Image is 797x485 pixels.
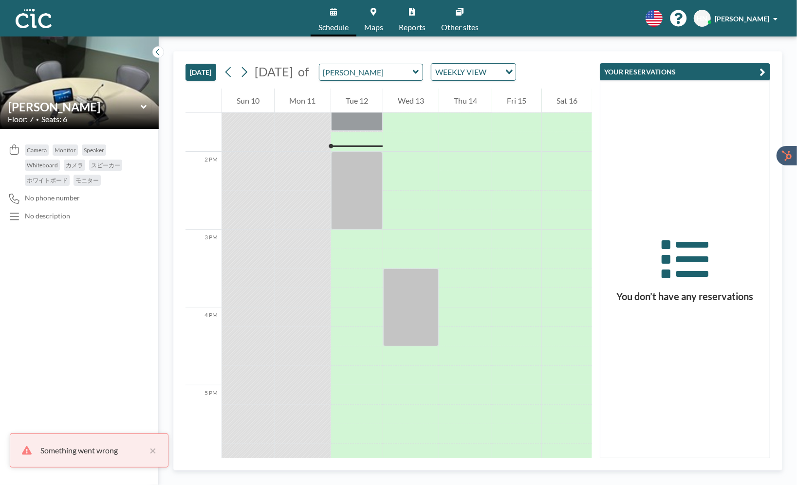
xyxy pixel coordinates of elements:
[41,114,67,124] span: Seats: 6
[318,23,349,31] span: Schedule
[433,66,488,78] span: WEEKLY VIEW
[275,89,330,113] div: Mon 11
[715,15,769,23] span: [PERSON_NAME]
[542,89,592,113] div: Sat 16
[55,146,76,154] span: Monitor
[399,23,426,31] span: Reports
[36,116,39,123] span: •
[91,162,120,169] span: スピーカー
[27,146,47,154] span: Camera
[492,89,541,113] div: Fri 15
[8,114,34,124] span: Floor: 7
[185,385,222,463] div: 5 PM
[66,162,83,169] span: カメラ
[441,23,479,31] span: Other sites
[319,64,413,80] input: Yuki
[600,290,770,303] h3: You don’t have any reservations
[27,162,58,169] span: Whiteboard
[489,66,500,78] input: Search for option
[185,152,222,230] div: 2 PM
[185,307,222,385] div: 4 PM
[145,445,156,456] button: close
[16,9,52,28] img: organization-logo
[75,177,99,184] span: モニター
[185,74,222,152] div: 1 PM
[383,89,439,113] div: Wed 13
[8,100,141,114] input: Yuki
[185,64,216,81] button: [DATE]
[298,64,309,79] span: of
[697,14,708,23] span: HN
[27,177,68,184] span: ホワイトボード
[25,194,80,202] span: No phone number
[255,64,293,79] span: [DATE]
[185,230,222,307] div: 3 PM
[84,146,104,154] span: Speaker
[439,89,492,113] div: Thu 14
[40,445,145,456] div: Something went wrong
[222,89,274,113] div: Sun 10
[431,64,516,80] div: Search for option
[364,23,383,31] span: Maps
[600,63,770,80] button: YOUR RESERVATIONS
[331,89,383,113] div: Tue 12
[25,212,70,220] div: No description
